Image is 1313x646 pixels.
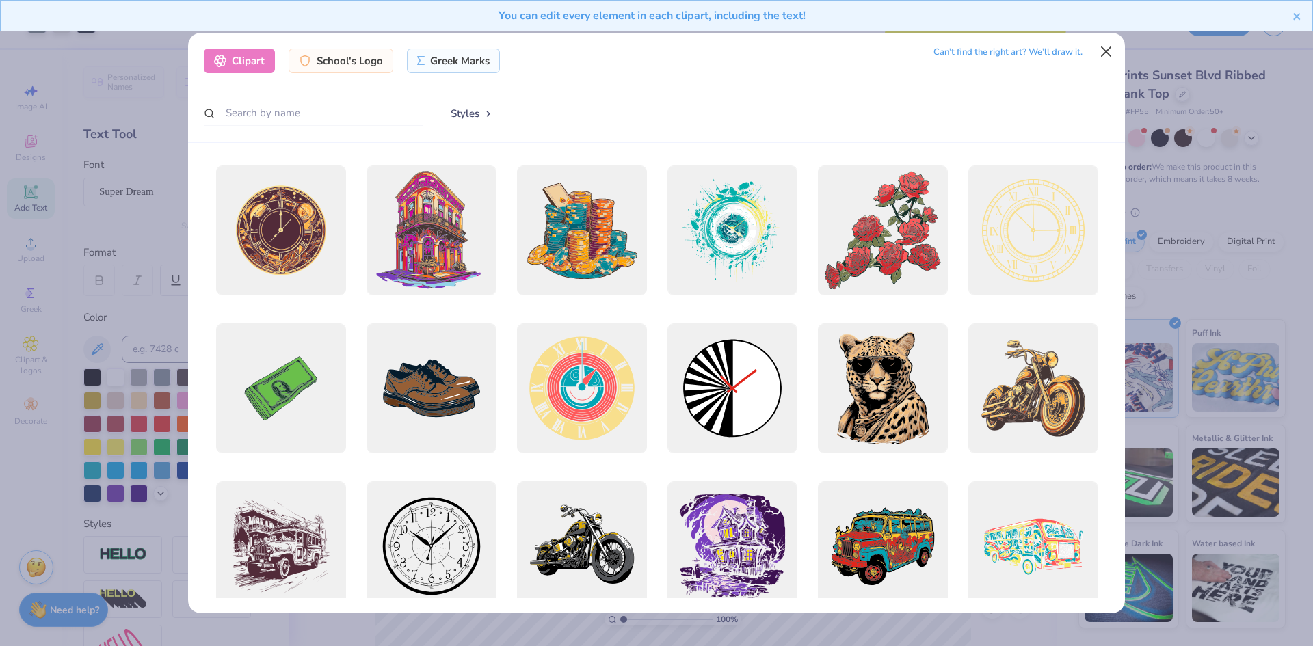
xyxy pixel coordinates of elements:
button: Styles [436,100,507,126]
button: Close [1093,39,1119,65]
div: Greek Marks [407,49,501,73]
input: Search by name [204,100,423,126]
button: close [1292,8,1302,24]
div: You can edit every element in each clipart, including the text! [11,8,1292,24]
div: School's Logo [289,49,393,73]
div: Can’t find the right art? We’ll draw it. [933,40,1083,64]
div: Clipart [204,49,275,73]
